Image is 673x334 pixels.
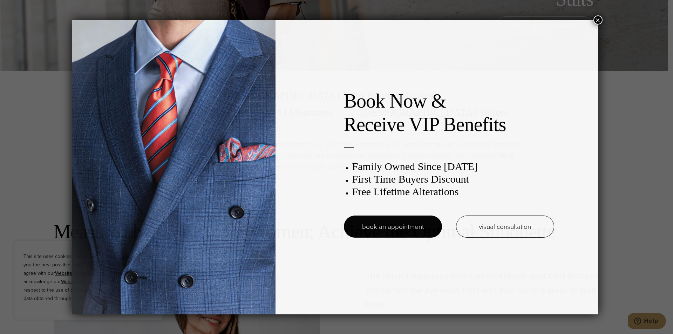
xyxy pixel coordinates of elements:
h3: Family Owned Since [DATE] [352,160,554,173]
h3: First Time Buyers Discount [352,173,554,185]
h2: Book Now & Receive VIP Benefits [344,89,554,136]
a: book an appointment [344,216,442,238]
span: Help [16,5,30,11]
h3: Free Lifetime Alterations [352,185,554,198]
a: visual consultation [456,216,554,238]
button: Close [593,15,603,25]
